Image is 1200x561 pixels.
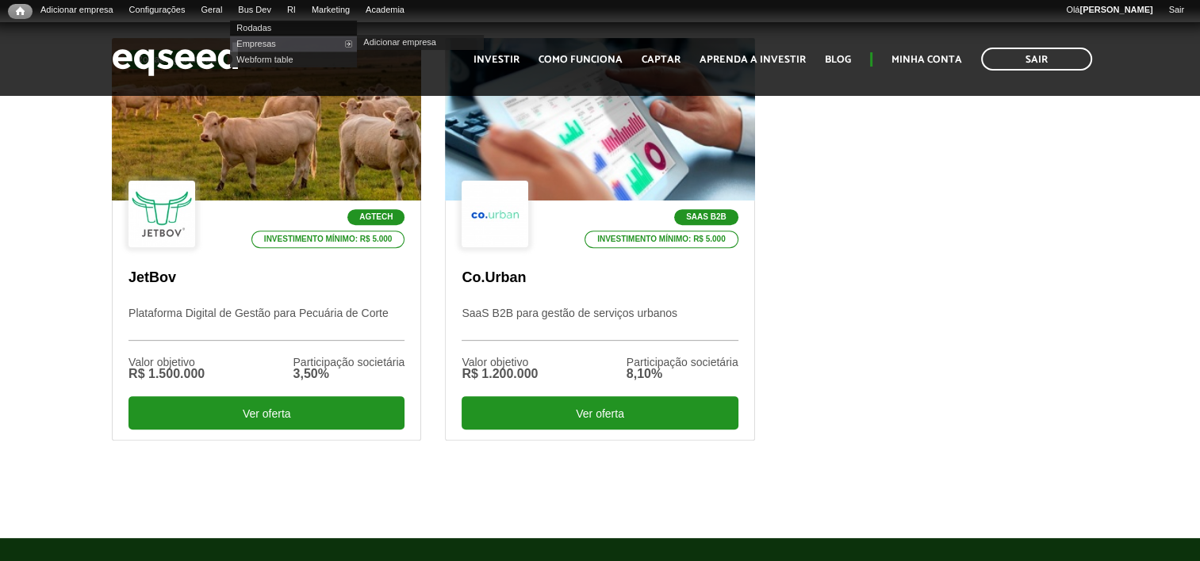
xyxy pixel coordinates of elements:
[462,269,738,287] p: Co.Urban
[112,38,239,80] img: EqSeed
[128,269,404,287] p: JetBov
[293,357,404,368] div: Participação societária
[293,368,404,380] div: 3,50%
[128,396,404,429] div: Ver oferta
[112,38,421,441] a: Rodada garantida Agtech Investimento mínimo: R$ 5.000 JetBov Plataforma Digital de Gestão para Pe...
[279,4,304,17] a: RI
[251,231,405,248] p: Investimento mínimo: R$ 5.000
[1058,4,1160,17] a: Olá[PERSON_NAME]
[462,357,538,368] div: Valor objetivo
[358,4,412,17] a: Academia
[627,357,738,368] div: Participação societária
[981,48,1092,71] a: Sair
[539,55,623,65] a: Como funciona
[128,307,404,341] p: Plataforma Digital de Gestão para Pecuária de Corte
[128,368,205,380] div: R$ 1.500.000
[128,357,205,368] div: Valor objetivo
[16,6,25,17] span: Início
[445,38,754,441] a: SaaS B2B Investimento mínimo: R$ 5.000 Co.Urban SaaS B2B para gestão de serviços urbanos Valor ob...
[462,368,538,380] div: R$ 1.200.000
[347,209,404,225] p: Agtech
[33,4,121,17] a: Adicionar empresa
[8,4,33,19] a: Início
[825,55,851,65] a: Blog
[1160,4,1192,17] a: Sair
[193,4,230,17] a: Geral
[700,55,806,65] a: Aprenda a investir
[1079,5,1152,14] strong: [PERSON_NAME]
[473,55,519,65] a: Investir
[230,20,357,36] a: Rodadas
[230,4,279,17] a: Bus Dev
[304,4,358,17] a: Marketing
[585,231,738,248] p: Investimento mínimo: R$ 5.000
[642,55,681,65] a: Captar
[627,368,738,380] div: 8,10%
[462,307,738,341] p: SaaS B2B para gestão de serviços urbanos
[891,55,962,65] a: Minha conta
[462,396,738,429] div: Ver oferta
[121,4,194,17] a: Configurações
[674,209,738,225] p: SaaS B2B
